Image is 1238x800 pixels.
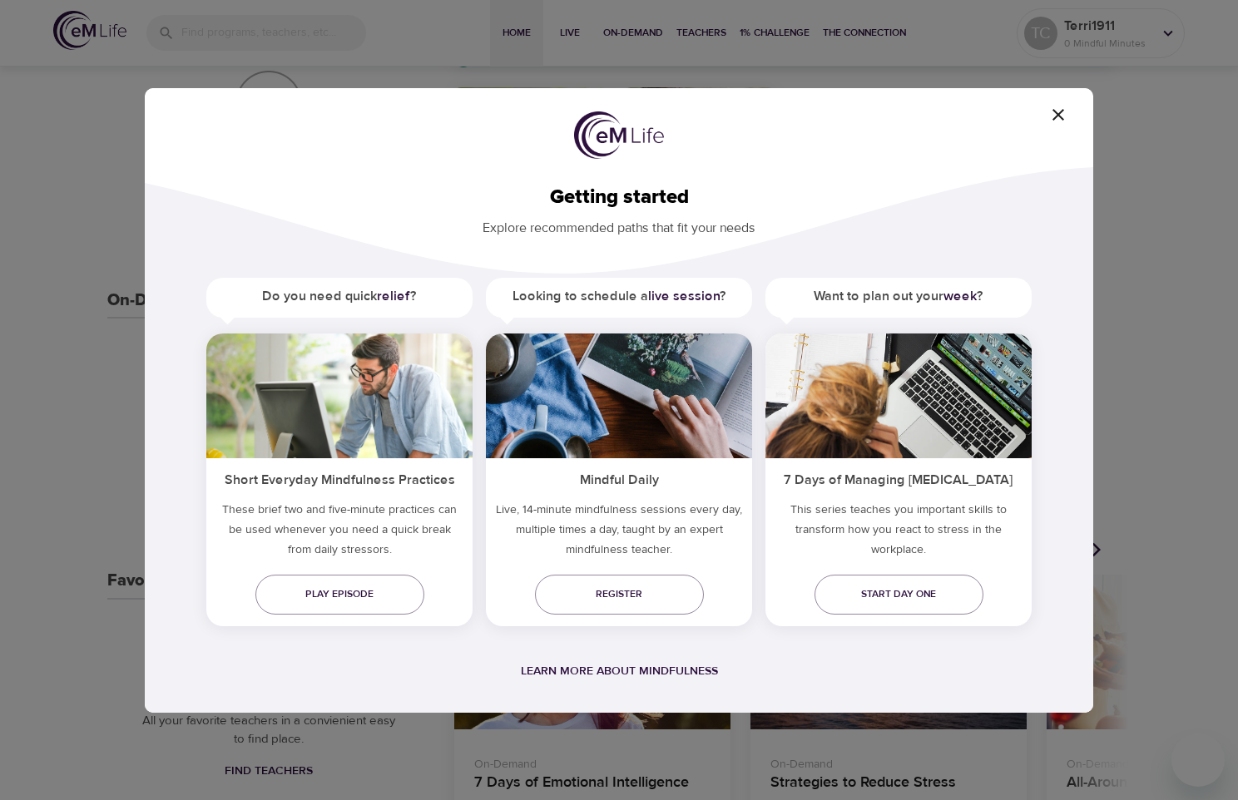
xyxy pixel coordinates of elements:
h5: Do you need quick ? [206,278,473,315]
h5: 7 Days of Managing [MEDICAL_DATA] [765,458,1032,499]
a: Register [535,575,704,615]
img: logo [574,111,664,160]
h5: These brief two and five-minute practices can be used whenever you need a quick break from daily ... [206,500,473,566]
p: This series teaches you important skills to transform how you react to stress in the workplace. [765,500,1032,566]
h5: Looking to schedule a ? [486,278,752,315]
img: ims [206,333,473,458]
h5: Short Everyday Mindfulness Practices [206,458,473,499]
a: Play episode [255,575,424,615]
a: week [943,288,977,304]
h2: Getting started [171,185,1067,210]
a: live session [648,288,720,304]
a: Start day one [815,575,983,615]
img: ims [765,333,1032,458]
span: Register [548,585,691,603]
a: Learn more about mindfulness [521,664,718,679]
img: ims [486,333,752,458]
h5: Want to plan out your ? [765,278,1032,315]
span: Start day one [828,585,970,603]
h5: Mindful Daily [486,458,752,499]
p: Explore recommended paths that fit your needs [171,209,1067,238]
a: relief [377,288,410,304]
span: Play episode [269,585,411,603]
p: Live, 14-minute mindfulness sessions every day, multiple times a day, taught by an expert mindful... [486,500,752,566]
